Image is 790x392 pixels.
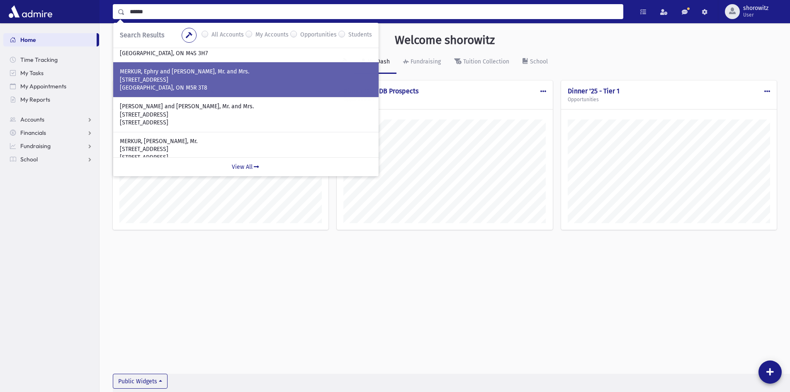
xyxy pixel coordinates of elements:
[3,80,99,93] a: My Appointments
[120,31,164,39] span: Search Results
[113,157,379,176] a: View All
[120,137,372,146] p: MERKUR, [PERSON_NAME], Mr.
[568,97,770,102] h5: Opportunities
[20,69,44,77] span: My Tasks
[20,56,58,63] span: Time Tracking
[3,139,99,153] a: Fundraising
[20,129,46,136] span: Financials
[3,153,99,166] a: School
[20,116,44,123] span: Accounts
[300,30,337,40] label: Opportunities
[409,58,441,65] div: Fundraising
[396,51,447,74] a: Fundraising
[3,53,99,66] a: Time Tracking
[20,156,38,163] span: School
[3,126,99,139] a: Financials
[516,51,554,74] a: School
[447,51,516,74] a: Tuition Collection
[3,33,97,46] a: Home
[120,111,372,119] p: [STREET_ADDRESS]
[120,84,372,92] p: [GEOGRAPHIC_DATA], ON M5R 3T8
[20,36,36,44] span: Home
[120,145,372,153] p: [STREET_ADDRESS]
[120,119,372,127] p: [STREET_ADDRESS]
[20,96,50,103] span: My Reports
[211,30,244,40] label: All Accounts
[120,153,372,162] p: [STREET_ADDRESS]
[113,374,168,389] button: Public Widgets
[743,5,768,12] span: shorowitz
[120,68,372,76] p: MERKUR, Ephry and [PERSON_NAME], Mr. and Mrs.
[528,58,548,65] div: School
[343,97,546,102] h5: Opportunities
[348,30,372,40] label: Students
[3,66,99,80] a: My Tasks
[120,102,372,111] p: [PERSON_NAME] and [PERSON_NAME], Mr. and Mrs.
[20,142,51,150] span: Fundraising
[568,87,770,95] h4: Dinner '25 - Tier 1
[255,30,289,40] label: My Accounts
[125,4,623,19] input: Search
[120,49,372,58] p: [GEOGRAPHIC_DATA], ON M4S 3H7
[395,33,495,47] h3: Welcome shorowitz
[3,93,99,106] a: My Reports
[743,12,768,18] span: User
[7,3,54,20] img: AdmirePro
[3,113,99,126] a: Accounts
[20,83,66,90] span: My Appointments
[120,76,372,84] p: [STREET_ADDRESS]
[462,58,509,65] div: Tuition Collection
[343,87,546,95] h4: Dinner '25 - DB Prospects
